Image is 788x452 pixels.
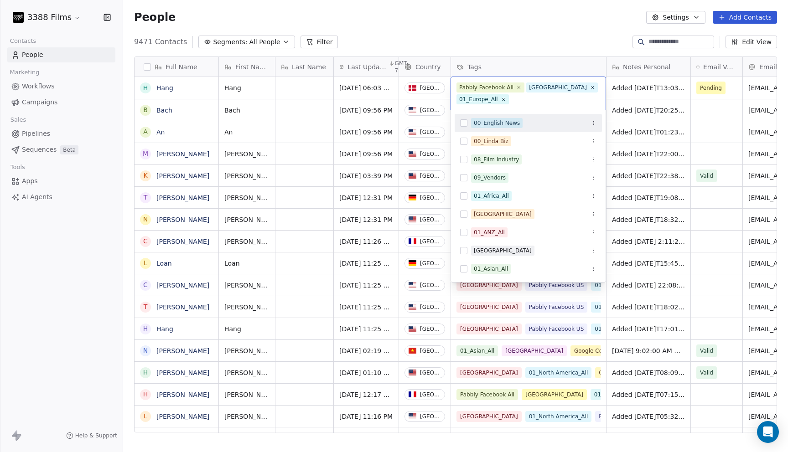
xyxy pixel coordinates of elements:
div: [GEOGRAPHIC_DATA] [474,210,532,218]
div: 00_Linda Biz [474,137,508,145]
div: [GEOGRAPHIC_DATA] [529,83,587,92]
div: 01_Africa_All [474,192,509,200]
div: 01_ANZ_All [474,228,505,236]
div: 09_Vendors [474,174,506,182]
div: 08_Film Industry [474,155,519,164]
div: 01_Asian_All [474,265,508,273]
div: [GEOGRAPHIC_DATA] [474,247,532,255]
div: 00_English News [474,119,520,127]
div: 01_Europe_All [459,95,498,103]
div: Pabbly Facebook All [459,83,513,92]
